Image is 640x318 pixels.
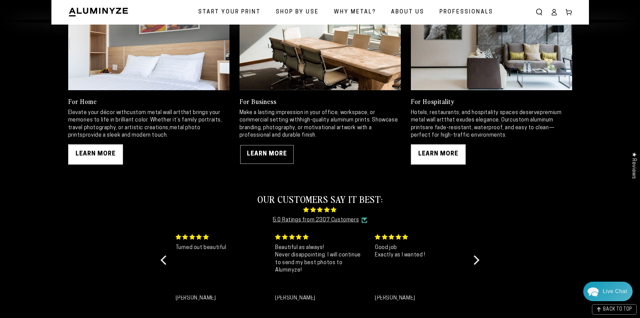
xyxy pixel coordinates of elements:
[275,251,367,274] p: Never disappointing. I will continue to send my best photos to Aluminyze!
[329,3,381,21] a: Why Metal?
[375,233,467,241] div: 5 stars
[68,109,229,139] p: Elevate your décor with that brings your memories to life in brilliant color. Whether it’s family...
[334,7,376,17] span: Why Metal?
[170,205,470,215] span: 4.85 stars
[391,7,424,17] span: About Us
[68,144,123,165] a: LEARN MORE
[176,233,267,241] div: 5 stars
[411,109,572,139] p: Hotels, restaurants, and hospitality spaces deserve that exudes elegance. Our are fade-resistant,...
[583,282,633,301] div: Chat widget toggle
[603,307,632,312] span: BACK TO TOP
[127,110,181,115] strong: custom metal wall art
[276,7,319,17] span: Shop By Use
[275,295,367,301] div: [PERSON_NAME]
[198,7,261,17] span: Start Your Print
[532,5,547,20] summary: Search our site
[240,144,294,165] a: LEARN MORE
[300,117,370,123] strong: high-quality aluminum prints
[434,3,498,21] a: Professionals
[411,97,572,106] h3: For Hospitality
[275,244,367,251] div: Beautiful as always!
[176,244,267,251] p: Turned out beautiful
[439,7,493,17] span: Professionals
[273,215,359,225] a: 5.0 Ratings from 2307 Customers
[375,295,467,301] div: [PERSON_NAME]
[170,193,470,205] h2: OUR CUSTOMERS SAY IT BEST:
[271,3,324,21] a: Shop By Use
[375,244,467,251] div: Good job
[603,282,627,301] div: Contact Us Directly
[240,97,401,106] h3: For Business
[275,233,367,241] div: 5 stars
[193,3,266,21] a: Start Your Print
[68,97,229,106] h3: For Home
[68,7,129,17] img: Aluminyze
[627,147,640,184] div: Click to open Judge.me floating reviews tab
[411,117,553,130] strong: custom aluminum prints
[176,295,267,301] div: [PERSON_NAME]
[411,144,466,165] a: LEARN MORE
[375,251,467,259] p: Exactly as I wanted !
[240,109,401,139] p: Make a lasting impression in your office, workspace, or commercial setting with . Showcase brandi...
[386,3,429,21] a: About Us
